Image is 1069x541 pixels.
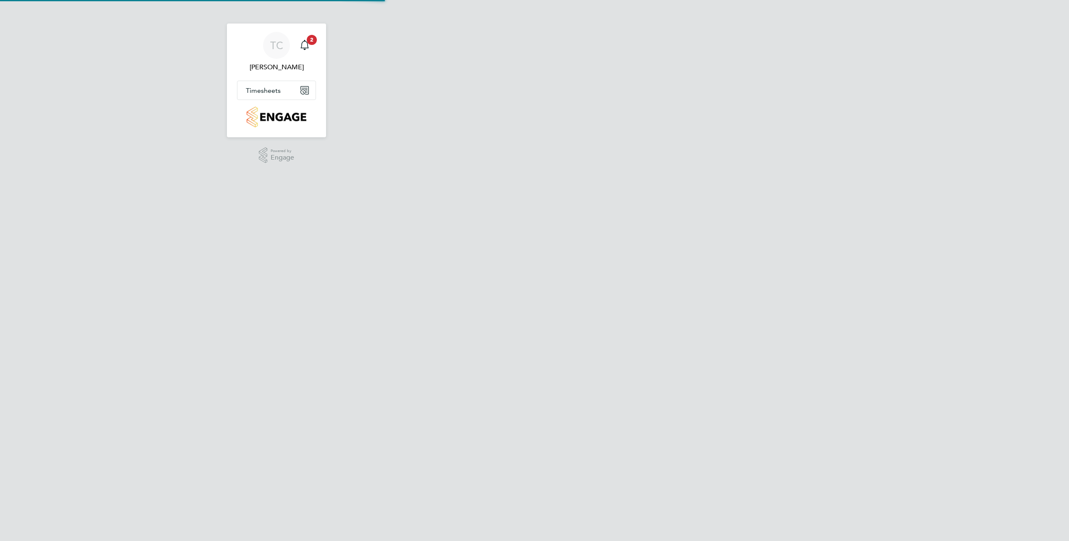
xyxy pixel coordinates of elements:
[237,62,316,72] span: Tracey Cowburn
[271,147,294,155] span: Powered by
[296,32,313,59] a: 2
[247,107,306,127] img: countryside-properties-logo-retina.png
[237,107,316,127] a: Go to home page
[246,87,281,95] span: Timesheets
[259,147,295,163] a: Powered byEngage
[307,35,317,45] span: 2
[237,32,316,72] a: TC[PERSON_NAME]
[227,24,326,137] nav: Main navigation
[270,40,283,51] span: TC
[237,81,316,100] button: Timesheets
[271,154,294,161] span: Engage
